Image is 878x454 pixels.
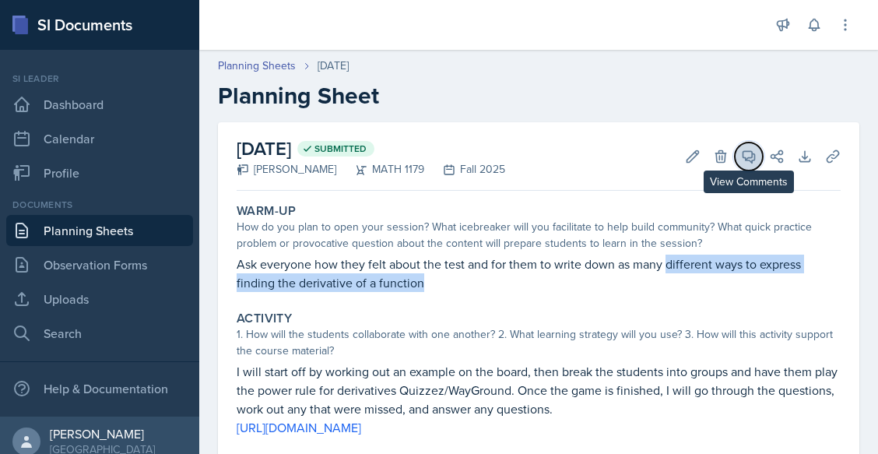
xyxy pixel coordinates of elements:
button: View Comments [735,143,763,171]
a: Calendar [6,123,193,154]
div: Documents [6,198,193,212]
div: Fall 2025 [424,161,505,178]
div: [PERSON_NAME] [237,161,336,178]
div: How do you plan to open your session? What icebreaker will you facilitate to help build community... [237,219,841,252]
a: Observation Forms [6,249,193,280]
div: [PERSON_NAME] [50,426,155,442]
a: Planning Sheets [218,58,296,74]
a: Dashboard [6,89,193,120]
p: I will start off by working out an example on the board, then break the students into groups and ... [237,362,841,418]
a: Uploads [6,283,193,315]
div: MATH 1179 [336,161,424,178]
a: Profile [6,157,193,188]
label: Warm-Up [237,203,297,219]
div: 1. How will the students collaborate with one another? 2. What learning strategy will you use? 3.... [237,326,841,359]
a: [URL][DOMAIN_NAME] [237,419,361,436]
a: Search [6,318,193,349]
label: Activity [237,311,292,326]
h2: [DATE] [237,135,505,163]
div: Si leader [6,72,193,86]
h2: Planning Sheet [218,82,859,110]
a: Planning Sheets [6,215,193,246]
div: Help & Documentation [6,373,193,404]
p: Ask everyone how they felt about the test and for them to write down as many different ways to ex... [237,255,841,292]
div: [DATE] [318,58,349,74]
span: Submitted [314,143,367,155]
